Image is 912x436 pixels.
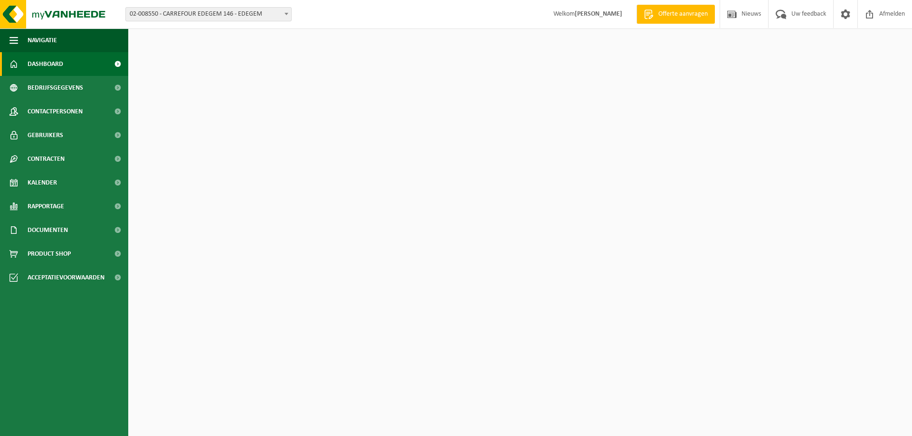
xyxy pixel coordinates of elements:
a: Offerte aanvragen [636,5,715,24]
span: Bedrijfsgegevens [28,76,83,100]
span: Navigatie [28,28,57,52]
span: Product Shop [28,242,71,266]
span: Documenten [28,218,68,242]
span: 02-008550 - CARREFOUR EDEGEM 146 - EDEGEM [125,7,292,21]
span: Contactpersonen [28,100,83,123]
span: Contracten [28,147,65,171]
span: Kalender [28,171,57,195]
span: Dashboard [28,52,63,76]
span: Acceptatievoorwaarden [28,266,104,289]
span: Gebruikers [28,123,63,147]
span: 02-008550 - CARREFOUR EDEGEM 146 - EDEGEM [126,8,291,21]
span: Offerte aanvragen [656,9,710,19]
span: Rapportage [28,195,64,218]
strong: [PERSON_NAME] [575,10,622,18]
